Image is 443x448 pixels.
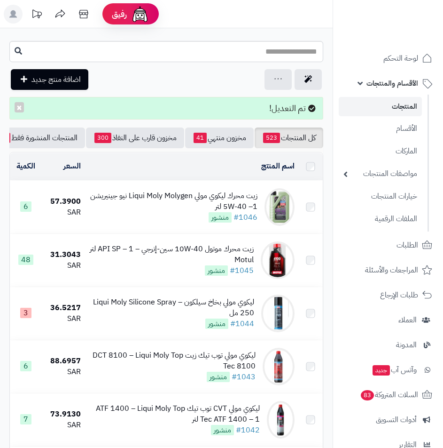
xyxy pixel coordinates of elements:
[230,265,254,276] a: #1045
[112,8,127,20] span: رفيق
[267,401,295,439] img: ليكوي مولي CVT توب تيك ATF 1400 – Liqui Moly Top Tec ATF 1400 – 1 لتر
[46,409,81,420] div: 73.9130
[398,313,417,327] span: العملاء
[11,69,88,90] a: اضافة منتج جديد
[263,133,280,143] span: 523
[255,128,323,148] a: كل المنتجات523
[46,207,81,218] div: SAR
[339,47,437,70] a: لوحة التحكم
[261,241,295,279] img: زيت محرك موتول 10W‑40 سين-إنرجي – API SP – 1 لتر Motul
[20,414,31,424] span: 7
[339,334,437,356] a: المدونة
[366,77,418,90] span: الأقسام والمنتجات
[46,260,81,271] div: SAR
[339,186,422,207] a: خيارات المنتجات
[46,249,81,260] div: 31.3043
[360,388,418,401] span: السلات المتروكة
[46,313,81,324] div: SAR
[63,160,81,172] a: السعر
[207,372,230,382] span: منشور
[264,188,295,226] img: زيت محرك ليكوي مولي Liqui Moly Molygen نيو جينيريشن 5W-40 –1 لتر
[232,371,256,383] a: #1043
[88,403,260,425] div: ليكوي مولي CVT توب تيك ATF 1400 – Liqui Moly Top Tec ATF 1400 – 1 لتر
[361,390,374,400] span: 83
[233,212,257,223] a: #1046
[339,359,437,381] a: وآتس آبجديد
[131,5,149,24] img: ai-face.png
[372,363,417,376] span: وآتس آب
[185,128,254,148] a: مخزون منتهي41
[88,350,256,372] div: ليكوي مولي توب تيك زيت DCT 8100 – Liqui Moly Top Tec 8100
[373,365,390,376] span: جديد
[205,265,228,276] span: منشور
[339,209,422,229] a: الملفات الرقمية
[20,361,31,371] span: 6
[18,255,33,265] span: 48
[205,319,228,329] span: منشور
[263,348,295,385] img: ليكوي مولي توب تيك زيت DCT 8100 – Liqui Moly Top Tec 8100
[339,284,437,306] a: طلبات الإرجاع
[339,408,437,431] a: أدوات التسويق
[365,264,418,277] span: المراجعات والأسئلة
[25,5,48,26] a: تحديثات المنصة
[376,413,417,426] span: أدوات التسويق
[88,297,254,319] div: ليكوي مولي بخاخ سيلكون – Liqui Moly Silicone Spray 250 مل
[46,356,81,367] div: 88.6957
[46,303,81,313] div: 36.5217
[396,239,418,252] span: الطلبات
[236,424,260,436] a: #1042
[9,97,323,120] div: تم التعديل!
[339,119,422,139] a: الأقسام
[339,384,437,406] a: السلات المتروكة83
[261,160,295,172] a: اسم المنتج
[380,288,418,302] span: طلبات الإرجاع
[339,164,422,184] a: مواصفات المنتجات
[339,141,422,161] a: الماركات
[230,318,254,329] a: #1044
[339,309,437,331] a: العملاء
[31,74,81,85] span: اضافة منتج جديد
[20,308,31,318] span: 3
[94,133,111,143] span: 300
[209,212,232,223] span: منشور
[88,191,257,212] div: زيت محرك ليكوي مولي Liqui Moly Molygen نيو جينيريشن 5W-40 –1 لتر
[46,196,81,207] div: 57.3900
[261,295,295,332] img: ليكوي مولي بخاخ سيلكون – Liqui Moly Silicone Spray 250 مل
[194,133,207,143] span: 41
[46,367,81,377] div: SAR
[88,244,254,265] div: زيت محرك موتول 10W‑40 سين-إنرجي – API SP – 1 لتر Motul
[339,259,437,281] a: المراجعات والأسئلة
[211,425,234,435] span: منشور
[15,102,24,112] button: ×
[383,52,418,65] span: لوحة التحكم
[16,160,35,172] a: الكمية
[396,338,417,352] span: المدونة
[20,201,31,212] span: 6
[339,234,437,256] a: الطلبات
[379,26,434,46] img: logo-2.png
[86,128,184,148] a: مخزون قارب على النفاذ300
[339,97,422,116] a: المنتجات
[46,420,81,431] div: SAR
